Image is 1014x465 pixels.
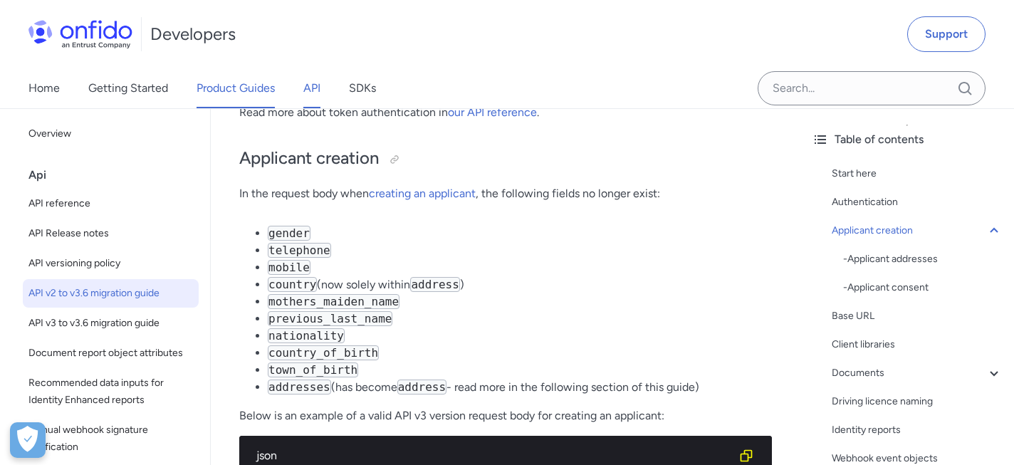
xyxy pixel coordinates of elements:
a: creating an applicant [369,187,476,200]
a: Client libraries [832,336,1003,353]
a: SDKs [349,68,376,108]
div: json [256,447,732,464]
code: addresses [268,380,331,395]
code: country [268,277,317,292]
span: API v2 to v3.6 migration guide [28,285,193,302]
code: previous_last_name [268,311,392,326]
div: - Applicant addresses [843,251,1003,268]
p: Below is an example of a valid API v3 version request body for creating an applicant: [239,407,772,424]
code: town_of_birth [268,362,358,377]
a: Applicant creation [832,222,1003,239]
li: (now solely within ) [268,276,772,293]
a: Driving licence naming [832,393,1003,410]
a: Recommended data inputs for Identity Enhanced reports [23,369,199,414]
input: Onfido search input field [758,71,986,105]
a: Documents [832,365,1003,382]
a: Manual webhook signature verification [23,416,199,461]
code: mobile [268,260,310,275]
a: API Release notes [23,219,199,248]
code: telephone [268,243,331,258]
a: Start here [832,165,1003,182]
div: - Applicant consent [843,279,1003,296]
code: mothers_maiden_name [268,294,399,309]
code: address [397,380,446,395]
a: Home [28,68,60,108]
a: Document report object attributes [23,339,199,367]
span: Recommended data inputs for Identity Enhanced reports [28,375,193,409]
a: our API reference [448,105,537,119]
span: API Release notes [28,225,193,242]
div: Api [28,161,204,189]
p: Read more about token authentication in . [239,104,772,121]
span: Overview [28,125,193,142]
a: Identity reports [832,422,1003,439]
code: nationality [268,328,345,343]
a: -Applicant consent [843,279,1003,296]
a: -Applicant addresses [843,251,1003,268]
code: address [410,277,459,292]
button: Open Preferences [10,422,46,458]
a: Getting Started [88,68,168,108]
h1: Developers [150,23,236,46]
a: API v3 to v3.6 migration guide [23,309,199,338]
a: API [303,68,320,108]
a: Base URL [832,308,1003,325]
span: API v3 to v3.6 migration guide [28,315,193,332]
span: API reference [28,195,193,212]
a: Overview [23,120,199,148]
a: API versioning policy [23,249,199,278]
code: country_of_birth [268,345,379,360]
li: (has become - read more in the following section of this guide) [268,379,772,396]
span: Manual webhook signature verification [28,422,193,456]
h2: Applicant creation [239,147,772,171]
a: Product Guides [197,68,275,108]
a: Support [907,16,986,52]
div: Table of contents [812,131,1003,148]
span: API versioning policy [28,255,193,272]
div: Cookie Preferences [10,422,46,458]
span: Document report object attributes [28,345,193,362]
a: Authentication [832,194,1003,211]
a: API v2 to v3.6 migration guide [23,279,199,308]
img: Onfido Logo [28,20,132,48]
p: In the request body when , the following fields no longer exist: [239,185,772,202]
code: gender [268,226,310,241]
a: API reference [23,189,199,218]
